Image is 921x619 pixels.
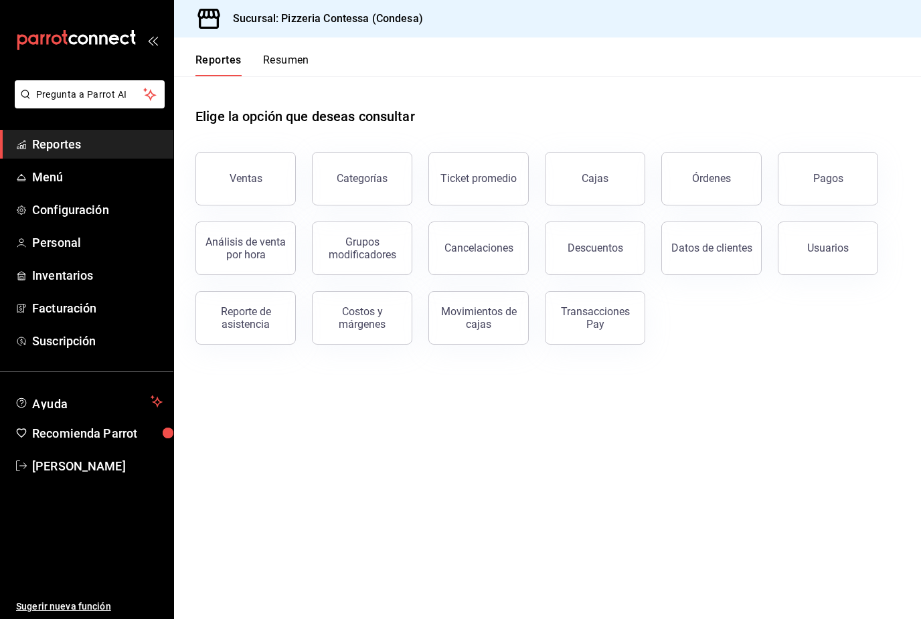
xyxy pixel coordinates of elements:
button: Órdenes [661,152,762,205]
span: Personal [32,234,163,252]
span: Inventarios [32,266,163,284]
button: Pregunta a Parrot AI [15,80,165,108]
div: Ticket promedio [440,172,517,185]
button: Reporte de asistencia [195,291,296,345]
button: Movimientos de cajas [428,291,529,345]
span: Ayuda [32,393,145,410]
span: Sugerir nueva función [16,600,163,614]
button: Ventas [195,152,296,205]
div: Categorías [337,172,388,185]
div: Reporte de asistencia [204,305,287,331]
span: [PERSON_NAME] [32,457,163,475]
div: Órdenes [692,172,731,185]
span: Menú [32,168,163,186]
span: Reportes [32,135,163,153]
button: Costos y márgenes [312,291,412,345]
div: Grupos modificadores [321,236,404,261]
h3: Sucursal: Pizzeria Contessa (Condesa) [222,11,423,27]
button: Cancelaciones [428,222,529,275]
div: Movimientos de cajas [437,305,520,331]
span: Configuración [32,201,163,219]
button: Transacciones Pay [545,291,645,345]
div: navigation tabs [195,54,309,76]
div: Usuarios [807,242,849,254]
div: Cancelaciones [444,242,513,254]
a: Pregunta a Parrot AI [9,97,165,111]
button: Reportes [195,54,242,76]
span: Pregunta a Parrot AI [36,88,144,102]
button: Análisis de venta por hora [195,222,296,275]
button: open_drawer_menu [147,35,158,46]
div: Cajas [582,171,609,187]
button: Resumen [263,54,309,76]
button: Datos de clientes [661,222,762,275]
button: Categorías [312,152,412,205]
span: Suscripción [32,332,163,350]
div: Costos y márgenes [321,305,404,331]
button: Ticket promedio [428,152,529,205]
span: Facturación [32,299,163,317]
button: Grupos modificadores [312,222,412,275]
div: Descuentos [568,242,623,254]
span: Recomienda Parrot [32,424,163,442]
div: Transacciones Pay [554,305,637,331]
button: Usuarios [778,222,878,275]
div: Pagos [813,172,843,185]
button: Descuentos [545,222,645,275]
div: Ventas [230,172,262,185]
h1: Elige la opción que deseas consultar [195,106,415,126]
div: Análisis de venta por hora [204,236,287,261]
a: Cajas [545,152,645,205]
button: Pagos [778,152,878,205]
div: Datos de clientes [671,242,752,254]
